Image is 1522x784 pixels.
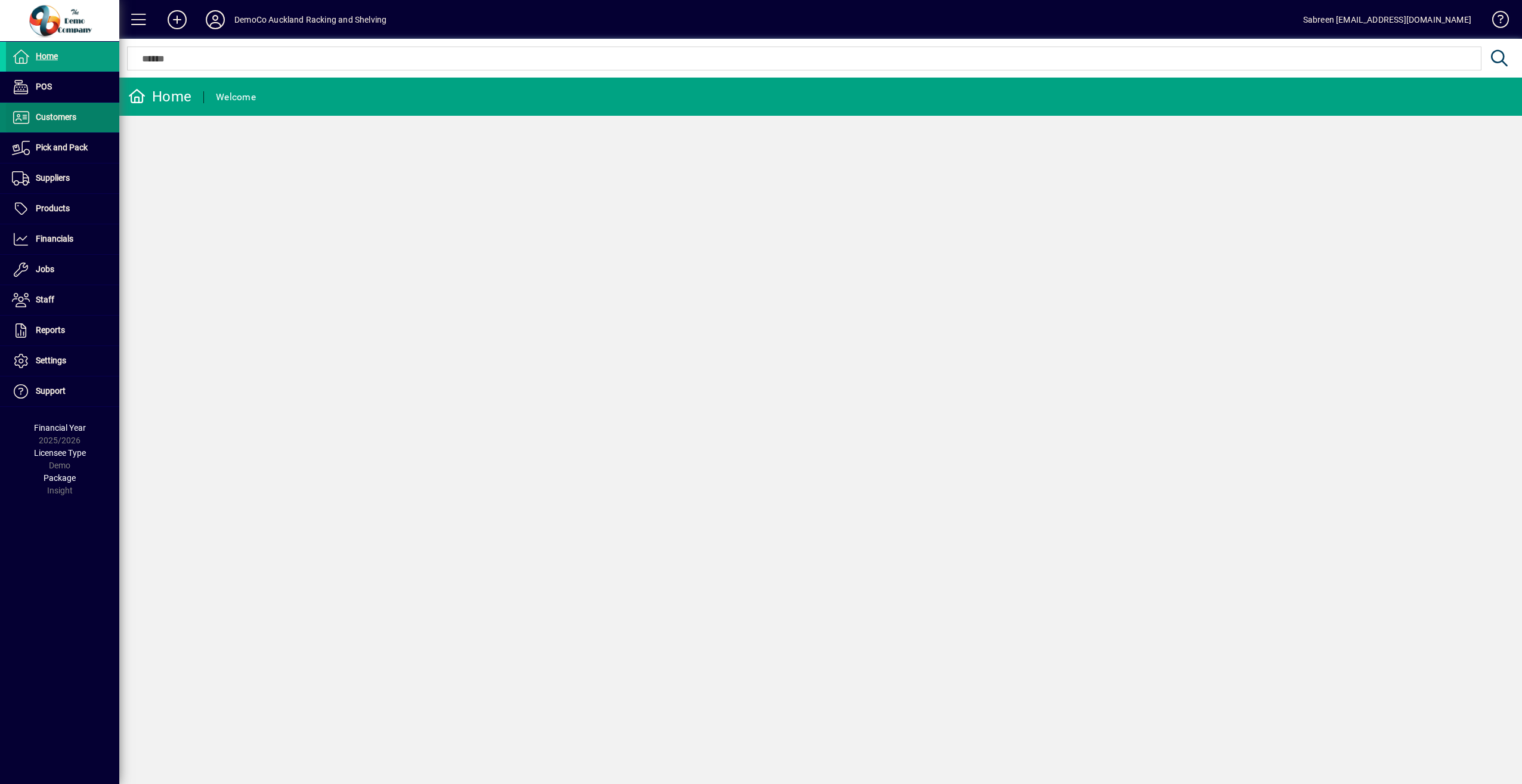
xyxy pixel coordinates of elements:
[34,423,86,433] span: Financial Year
[234,10,386,29] div: DemoCo Auckland Racking and Shelving
[36,143,88,152] span: Pick and Pack
[6,255,119,285] a: Jobs
[1483,2,1507,41] a: Knowledge Base
[6,103,119,132] a: Customers
[1303,10,1471,29] div: Sabreen [EMAIL_ADDRESS][DOMAIN_NAME]
[6,163,119,193] a: Suppliers
[36,173,70,183] span: Suppliers
[6,316,119,345] a: Reports
[36,203,70,213] span: Products
[6,72,119,102] a: POS
[128,87,191,106] div: Home
[36,51,58,61] span: Home
[36,112,76,122] span: Customers
[6,194,119,224] a: Products
[196,9,234,30] button: Profile
[44,473,76,483] span: Package
[6,285,119,315] a: Staff
[6,224,119,254] a: Financials
[6,346,119,376] a: Settings
[36,386,66,396] span: Support
[36,356,66,365] span: Settings
[34,448,86,458] span: Licensee Type
[216,88,256,107] div: Welcome
[36,82,52,91] span: POS
[158,9,196,30] button: Add
[6,133,119,163] a: Pick and Pack
[36,325,65,335] span: Reports
[36,295,54,304] span: Staff
[36,234,73,243] span: Financials
[36,264,54,274] span: Jobs
[6,376,119,406] a: Support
